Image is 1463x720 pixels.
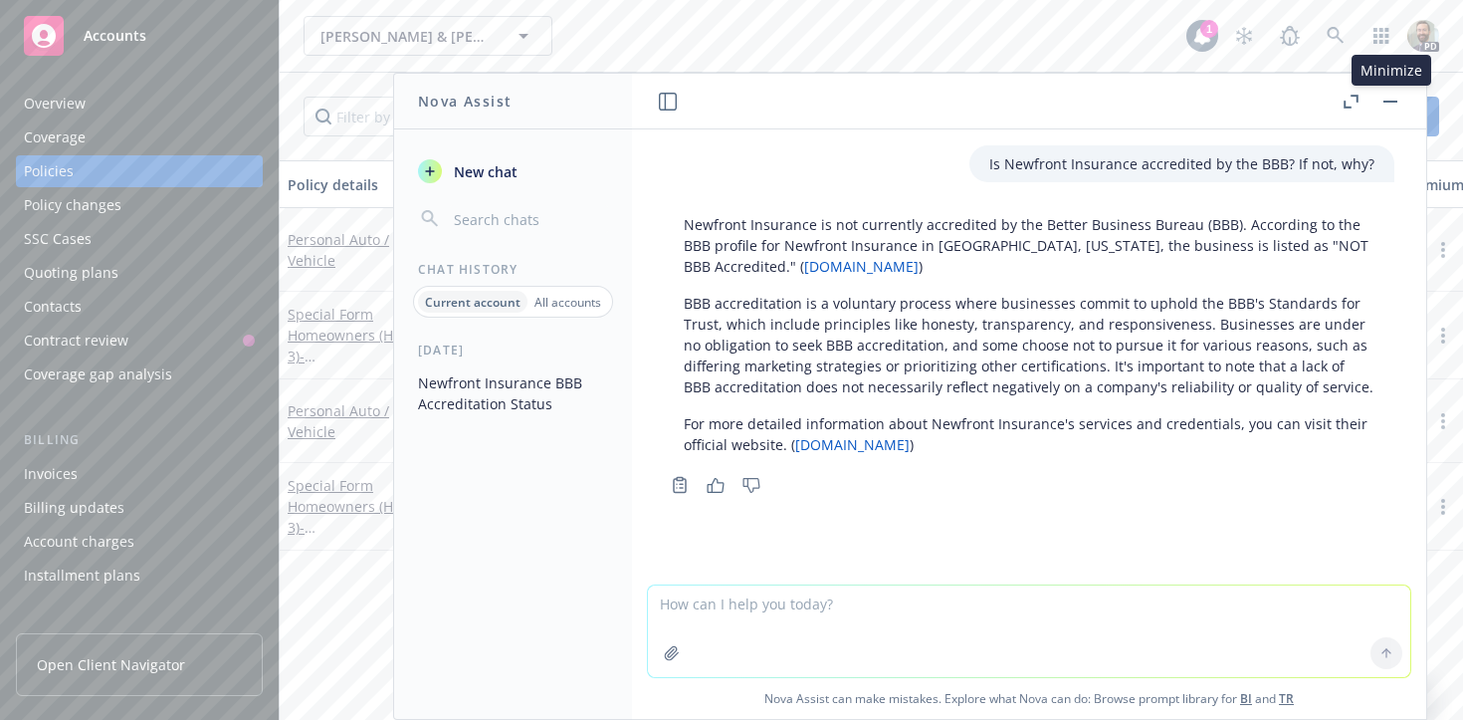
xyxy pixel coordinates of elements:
a: Stop snowing [1224,16,1264,56]
img: photo [1407,20,1439,52]
div: Installment plans [24,560,140,592]
button: Thumbs down [735,471,767,499]
a: Billing updates [16,492,263,524]
div: Coverage gap analysis [24,359,172,390]
div: Quoting plans [24,257,118,289]
a: more [1431,324,1455,348]
span: Accounts [84,28,146,44]
p: For more detailed information about Newfront Insurance's services and credentials, you can visit ... [684,413,1374,455]
a: Special Form Homeowners (HO-3) [288,305,419,407]
a: Contract review [16,325,263,357]
div: Minimize [1352,55,1431,86]
span: New chat [450,161,518,182]
div: SSC Cases [24,223,92,255]
a: Overview [16,88,263,120]
p: BBB accreditation is a voluntary process where businesses commit to uphold the BBB's Standards fo... [684,293,1374,397]
a: BI [1240,690,1252,707]
a: Contacts [16,291,263,323]
a: Quoting plans [16,257,263,289]
div: Contacts [24,291,82,323]
a: Invoices [16,458,263,490]
input: Search chats [450,205,608,233]
div: Policy changes [24,189,121,221]
a: SSC Cases [16,223,263,255]
div: [DATE] [394,342,632,359]
h1: Nova Assist [418,91,512,112]
a: Special Form Homeowners (HO-3) [288,476,419,579]
a: Personal Auto / Vehicle [288,230,389,270]
a: Coverage gap analysis [16,359,263,390]
a: [DOMAIN_NAME] [804,257,919,276]
a: Account charges [16,526,263,558]
div: Billing [16,430,263,450]
div: Account charges [24,526,134,558]
a: Policy changes [16,189,263,221]
a: Switch app [1361,16,1401,56]
button: New chat [410,153,616,189]
svg: Copy to clipboard [671,476,689,494]
a: Personal Auto / Vehicle [288,401,389,441]
p: All accounts [534,294,601,311]
a: Accounts [16,8,263,64]
p: Current account [425,294,521,311]
div: Policies [24,155,74,187]
button: Policy details [280,160,429,208]
div: Chat History [394,261,632,278]
span: Nova Assist can make mistakes. Explore what Nova can do: Browse prompt library for and [640,678,1418,719]
a: Search [1316,16,1356,56]
div: Billing updates [24,492,124,524]
a: Policies [16,155,263,187]
div: Coverage [24,121,86,153]
span: [PERSON_NAME] & [PERSON_NAME] [320,26,493,47]
a: Coverage [16,121,263,153]
a: [DOMAIN_NAME] [795,435,910,454]
button: [PERSON_NAME] & [PERSON_NAME] [304,16,552,56]
div: Overview [24,88,86,120]
a: Installment plans [16,560,263,592]
a: more [1431,409,1455,433]
button: Newfront Insurance BBB Accreditation Status [410,366,616,420]
a: more [1431,238,1455,262]
div: 1 [1200,20,1218,38]
input: Filter by keyword... [304,97,648,136]
a: TR [1279,690,1294,707]
div: Policy details [288,174,399,195]
span: Open Client Navigator [37,654,185,675]
div: Invoices [24,458,78,490]
div: Contract review [24,325,128,357]
a: Report a Bug [1270,16,1310,56]
p: Newfront Insurance is not currently accredited by the Better Business Bureau (BBB). According to ... [684,214,1374,277]
p: Is Newfront Insurance accredited by the BBB? If not, why? [989,153,1374,174]
a: more [1431,495,1455,519]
